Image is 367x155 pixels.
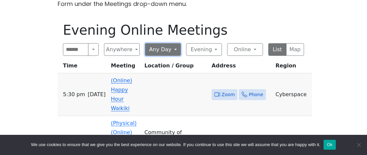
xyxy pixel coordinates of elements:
[63,90,85,99] span: 5:30 PM
[63,43,88,56] input: Search
[209,61,273,73] th: Address
[222,91,235,99] span: Zoom
[227,43,263,56] button: Online
[324,140,336,150] button: Ok
[186,43,222,56] button: Evening
[249,91,263,99] span: Phone
[142,61,209,73] th: Location / Group
[108,61,142,73] th: Meeting
[273,73,312,116] td: Cyberspace
[111,77,132,111] a: (Online) Happy Hour Waikiki
[88,43,99,56] button: Search
[286,43,304,56] button: Map
[88,90,106,99] span: [DATE]
[58,61,108,73] th: Time
[273,61,312,73] th: Region
[145,43,181,56] button: Any Day
[104,43,140,56] button: Anywhere
[31,141,320,148] span: We use cookies to ensure that we give you the best experience on our website. If you continue to ...
[63,22,304,38] h1: Evening Online Meetings
[355,141,362,148] span: No
[268,43,287,56] button: List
